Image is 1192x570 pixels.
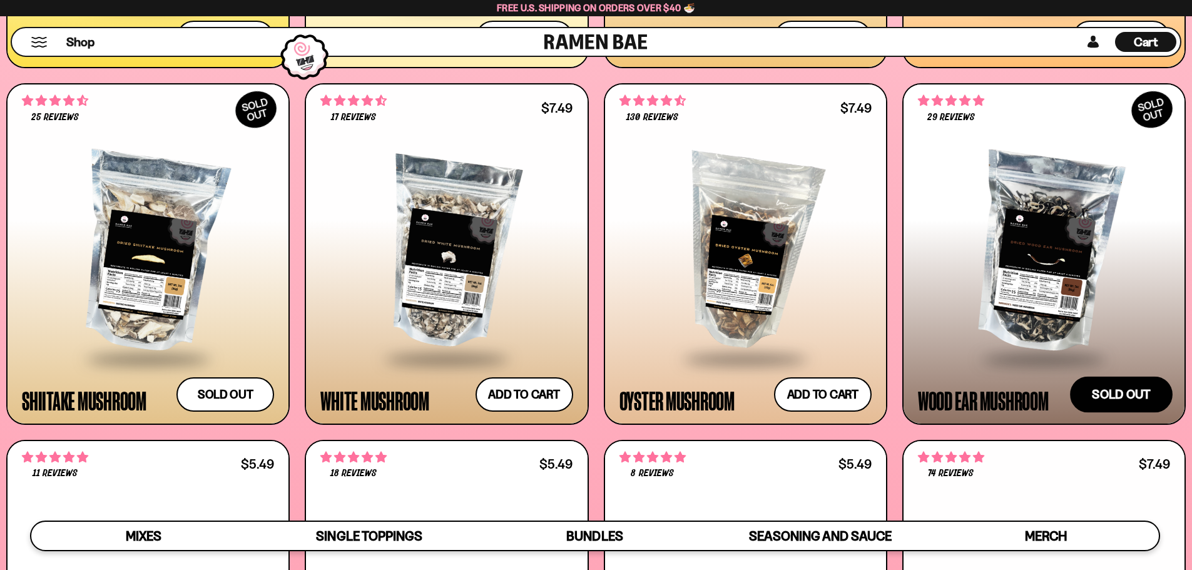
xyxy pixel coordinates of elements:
[229,84,283,135] div: SOLD OUT
[176,377,274,412] button: Sold out
[619,93,686,109] span: 4.68 stars
[22,93,88,109] span: 4.52 stars
[626,113,678,123] span: 130 reviews
[126,528,161,544] span: Mixes
[476,377,573,412] button: Add to cart
[604,83,887,425] a: 4.68 stars 130 reviews $7.49 Oyster Mushroom Add to cart
[305,83,588,425] a: 4.59 stars 17 reviews $7.49 White Mushroom Add to cart
[1070,376,1173,412] button: Sold out
[31,113,79,123] span: 25 reviews
[1134,34,1158,49] span: Cart
[6,83,290,425] a: SOLDOUT 4.52 stars 25 reviews Shiitake Mushroom Sold out
[330,469,377,479] span: 18 reviews
[316,528,422,544] span: Single Toppings
[838,458,872,470] div: $5.49
[33,469,78,479] span: 11 reviews
[31,522,257,550] a: Mixes
[749,528,891,544] span: Seasoning and Sauce
[320,449,387,466] span: 4.83 stars
[22,449,88,466] span: 4.82 stars
[619,449,686,466] span: 4.75 stars
[918,93,984,109] span: 4.86 stars
[1025,528,1067,544] span: Merch
[840,102,872,114] div: $7.49
[331,113,376,123] span: 17 reviews
[918,389,1049,412] div: Wood Ear Mushroom
[1125,84,1179,135] div: SOLD OUT
[241,458,274,470] div: $5.49
[631,469,673,479] span: 8 reviews
[619,389,735,412] div: Oyster Mushroom
[320,389,429,412] div: White Mushroom
[928,469,974,479] span: 74 reviews
[66,34,94,51] span: Shop
[708,522,933,550] a: Seasoning and Sauce
[22,389,146,412] div: Shiitake Mushroom
[918,449,984,466] span: 4.91 stars
[1115,28,1176,56] div: Cart
[31,37,48,48] button: Mobile Menu Trigger
[497,2,695,14] span: Free U.S. Shipping on Orders over $40 🍜
[541,102,573,114] div: $7.49
[66,32,94,52] a: Shop
[566,528,623,544] span: Bundles
[774,377,872,412] button: Add to cart
[539,458,573,470] div: $5.49
[1139,458,1170,470] div: $7.49
[933,522,1158,550] a: Merch
[902,83,1186,425] a: SOLDOUT 4.86 stars 29 reviews Wood Ear Mushroom Sold out
[927,113,975,123] span: 29 reviews
[320,93,387,109] span: 4.59 stars
[482,522,707,550] a: Bundles
[257,522,482,550] a: Single Toppings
